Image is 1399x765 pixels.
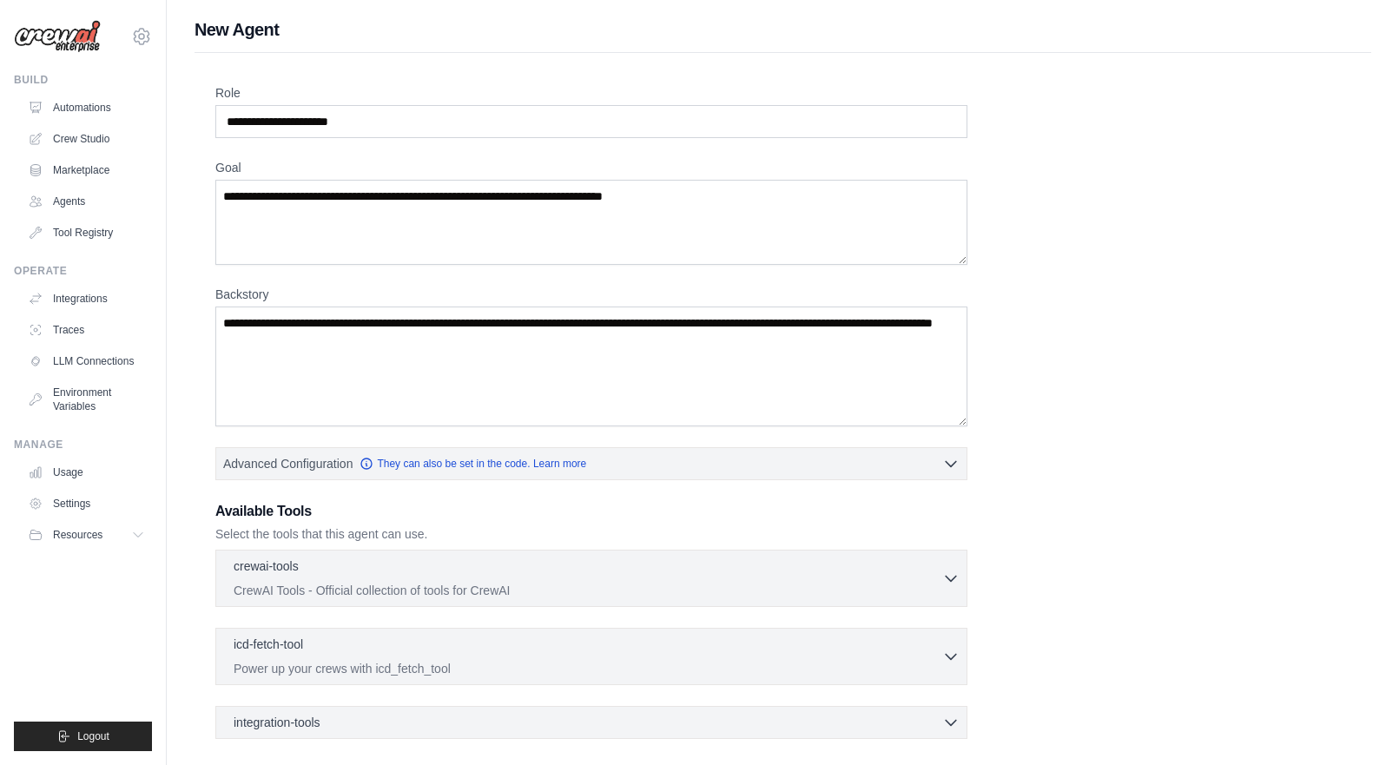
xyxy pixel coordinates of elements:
[21,156,152,184] a: Marketplace
[195,17,1371,42] h1: New Agent
[21,490,152,518] a: Settings
[21,219,152,247] a: Tool Registry
[77,729,109,743] span: Logout
[215,159,967,176] label: Goal
[215,525,967,543] p: Select the tools that this agent can use.
[21,521,152,549] button: Resources
[14,264,152,278] div: Operate
[14,73,152,87] div: Build
[21,285,152,313] a: Integrations
[215,286,967,303] label: Backstory
[223,714,960,731] button: integration-tools
[234,660,942,677] p: Power up your crews with icd_fetch_tool
[21,458,152,486] a: Usage
[21,94,152,122] a: Automations
[215,84,967,102] label: Role
[14,20,101,53] img: Logo
[223,557,960,599] button: crewai-tools CrewAI Tools - Official collection of tools for CrewAI
[53,528,102,542] span: Resources
[14,438,152,452] div: Manage
[234,636,303,653] p: icd-fetch-tool
[223,455,353,472] span: Advanced Configuration
[21,347,152,375] a: LLM Connections
[14,722,152,751] button: Logout
[223,636,960,677] button: icd-fetch-tool Power up your crews with icd_fetch_tool
[360,457,586,471] a: They can also be set in the code. Learn more
[21,316,152,344] a: Traces
[21,125,152,153] a: Crew Studio
[234,557,299,575] p: crewai-tools
[216,448,967,479] button: Advanced Configuration They can also be set in the code. Learn more
[21,379,152,420] a: Environment Variables
[234,714,320,731] span: integration-tools
[234,582,942,599] p: CrewAI Tools - Official collection of tools for CrewAI
[21,188,152,215] a: Agents
[215,501,967,522] h3: Available Tools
